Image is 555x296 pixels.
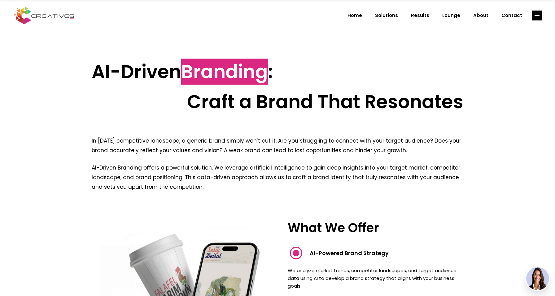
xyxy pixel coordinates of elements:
p: We analyze market trends, competitor landscapes, and target audience data using AI to develop a b... [288,267,464,290]
h2: Craft a Brand That Resonates [92,91,463,113]
span: Branding [181,59,268,85]
a: link [532,11,542,20]
span: Contact [501,7,522,24]
a: Results [404,7,436,24]
span: Lounge [442,7,460,24]
a: About [467,7,495,24]
img: agent [526,267,549,290]
span: Results [411,7,429,24]
a: Solutions [369,7,404,24]
h3: What We Offer [288,220,464,235]
a: Contact [495,7,529,24]
span: AI-Powered Brand Strategy [304,245,389,261]
h6: AI-Driven Branding offers a powerful solution. We leverage artificial intelligence to gain deep i... [92,163,463,192]
a: Lounge [436,7,467,24]
a: Home [341,7,369,24]
span: Home [347,7,362,24]
span: About [473,7,488,24]
h2: AI-Driven : [92,60,463,83]
img: Creatives [13,6,76,25]
span: Solutions [375,7,398,24]
h6: In [DATE] competitive landscape, a generic brand simply won’t cut it. Are you struggling to conne... [92,136,463,155]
